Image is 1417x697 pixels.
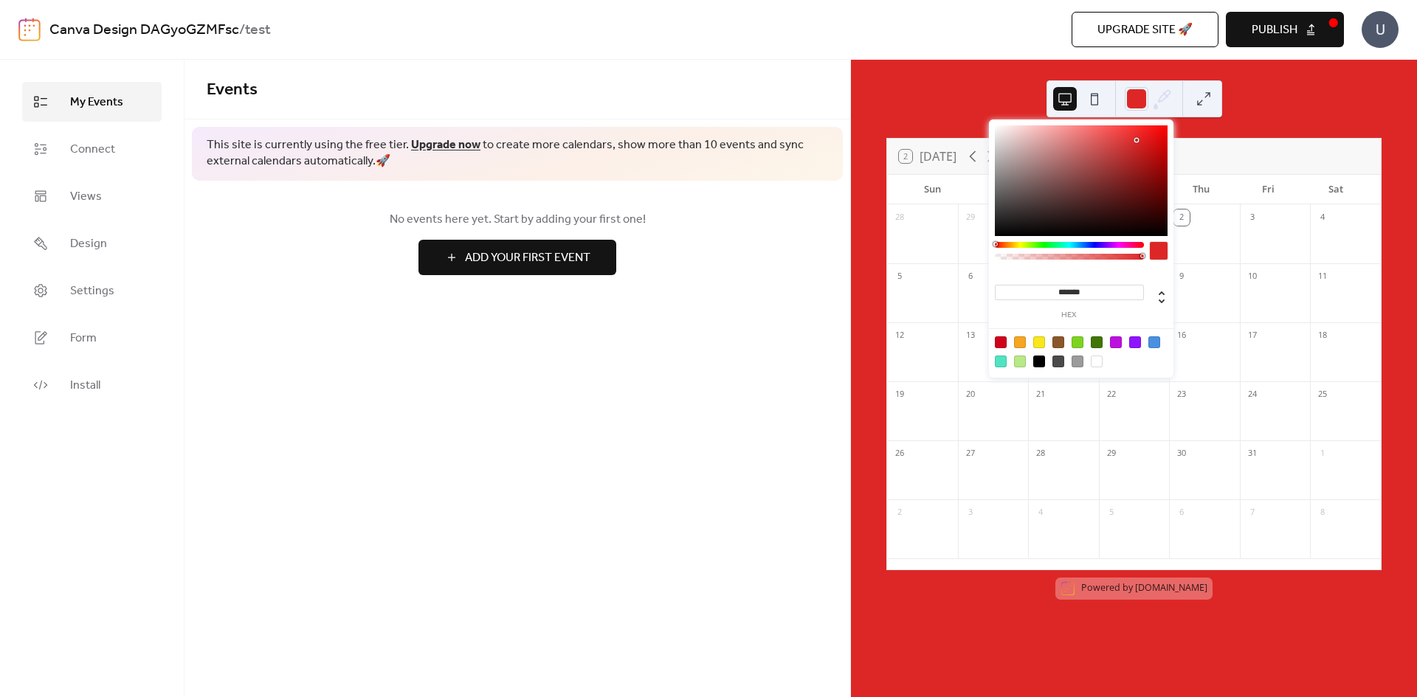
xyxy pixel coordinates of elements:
div: #4A4A4A [1052,356,1064,367]
div: #000000 [1033,356,1045,367]
div: #7ED321 [1072,336,1083,348]
span: Publish [1252,21,1297,39]
div: #F5A623 [1014,336,1026,348]
button: Publish [1226,12,1344,47]
span: No events here yet. Start by adding your first one! [207,211,828,229]
div: 29 [1103,445,1120,462]
a: Canva Design DAGyoGZMFsc [49,16,239,44]
span: Settings [70,282,114,300]
div: 10 [1244,268,1261,285]
div: 20 [962,386,979,403]
div: U [1362,11,1399,48]
div: 13 [962,327,979,344]
div: 18 [1314,327,1331,344]
div: 24 [1244,386,1261,403]
div: 17 [1244,327,1261,344]
div: 5 [892,268,908,285]
a: [DOMAIN_NAME] [1135,581,1207,594]
div: 9 [1173,268,1190,285]
div: #8B572A [1052,336,1064,348]
div: Fri [1235,175,1302,204]
div: #BD10E0 [1110,336,1122,348]
div: 21 [1032,386,1049,403]
div: 29 [962,209,979,226]
div: 27 [962,445,979,462]
div: #FFFFFF [1091,356,1103,367]
div: 3 [962,504,979,521]
div: #9B9B9B [1072,356,1083,367]
div: #D0021B [995,336,1007,348]
b: / [239,16,245,44]
div: 22 [1103,386,1120,403]
a: Design [22,223,162,263]
span: Views [70,188,102,206]
span: Install [70,377,100,395]
div: 30 [1173,445,1190,462]
div: #9013FE [1129,336,1141,348]
div: Powered by [1081,581,1207,594]
div: #B8E986 [1014,356,1026,367]
div: 11 [1314,268,1331,285]
div: 6 [962,268,979,285]
a: Add Your First Event [207,240,828,275]
span: Form [70,330,97,347]
a: Form [22,318,162,358]
a: Views [22,176,162,216]
div: 25 [1314,386,1331,403]
span: Add Your First Event [465,249,590,267]
b: test [245,16,271,44]
img: logo [18,18,41,41]
span: My Events [70,94,123,111]
div: 4 [1032,504,1049,521]
span: Events [207,74,258,106]
div: 8 [1314,504,1331,521]
div: 31 [1244,445,1261,462]
div: 26 [892,445,908,462]
div: 6 [1173,504,1190,521]
div: Sun [899,175,966,204]
div: 5 [1103,504,1120,521]
div: 4 [1314,209,1331,226]
a: Connect [22,129,162,169]
div: 28 [892,209,908,226]
div: 16 [1173,327,1190,344]
span: Upgrade site 🚀 [1097,21,1193,39]
div: 28 [1032,445,1049,462]
div: Mon [966,175,1033,204]
div: 1 [1314,445,1331,462]
div: 23 [1173,386,1190,403]
div: #417505 [1091,336,1103,348]
span: Design [70,235,107,253]
button: Upgrade site 🚀 [1072,12,1218,47]
div: #4A90E2 [1148,336,1160,348]
span: Connect [70,141,115,159]
div: Sat [1302,175,1369,204]
span: This site is currently using the free tier. to create more calendars, show more than 10 events an... [207,137,828,170]
a: Install [22,365,162,405]
div: 3 [1244,209,1261,226]
div: 2 [892,504,908,521]
a: Settings [22,271,162,311]
div: 12 [892,327,908,344]
div: #F8E71C [1033,336,1045,348]
div: #50E3C2 [995,356,1007,367]
div: 19 [892,386,908,403]
a: My Events [22,82,162,122]
label: hex [995,311,1144,319]
div: Thu [1168,175,1235,204]
button: Add Your First Event [418,240,616,275]
div: 7 [1244,504,1261,521]
a: Upgrade now [411,133,480,156]
div: 2 [1173,209,1190,226]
